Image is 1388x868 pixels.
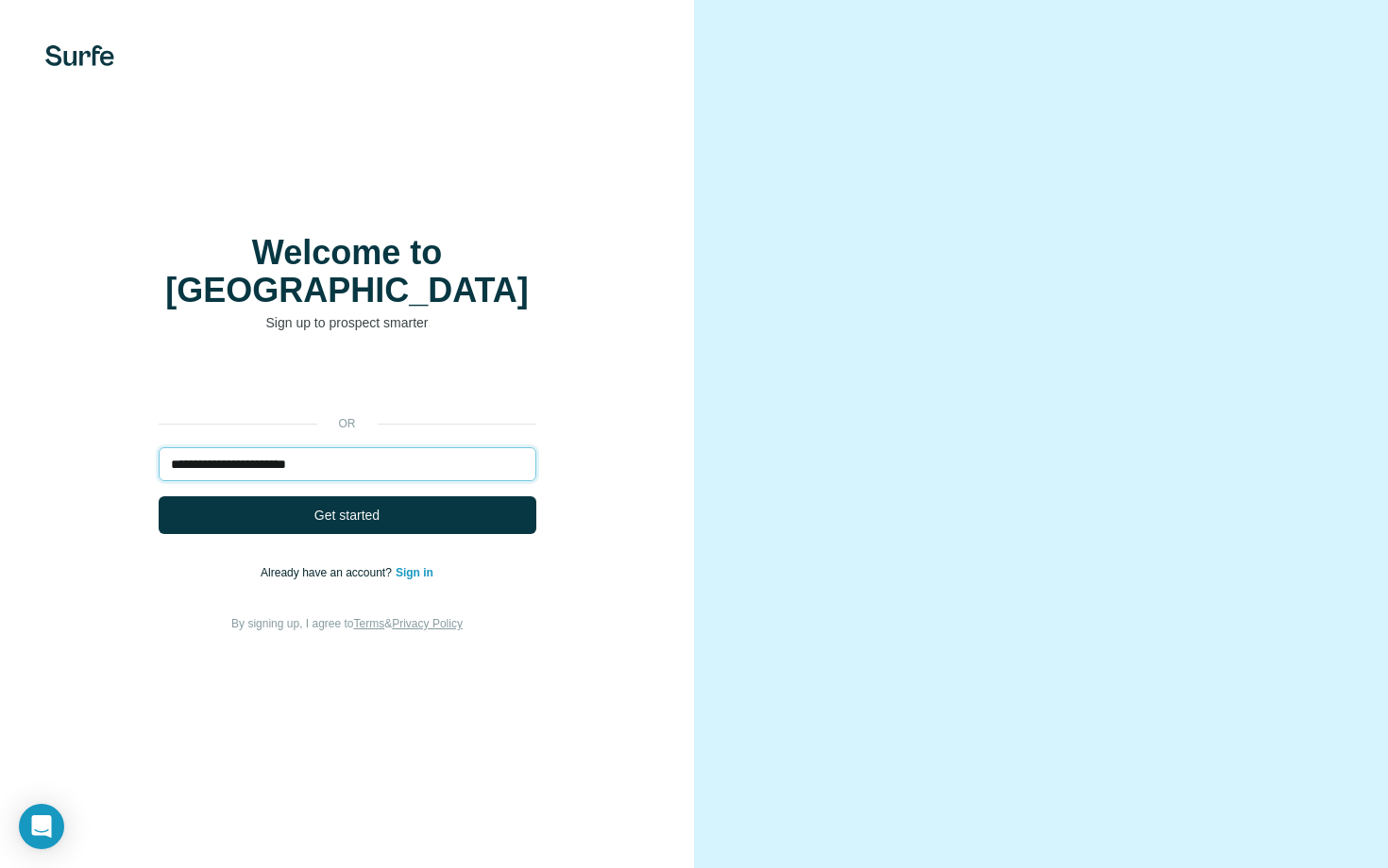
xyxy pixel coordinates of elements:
a: Terms [354,617,385,630]
span: Already have an account? [261,566,396,579]
h1: Welcome to [GEOGRAPHIC_DATA] [159,234,536,309]
span: Get started [314,506,380,525]
p: Sign up to prospect smarter [159,313,536,332]
img: Surfe's logo [45,45,114,66]
iframe: Sign in with Google Button [149,360,546,402]
button: Get started [159,496,536,534]
a: Sign in [396,566,433,579]
div: Open Intercom Messenger [19,804,64,849]
a: Privacy Policy [392,617,463,630]
p: or [317,415,378,432]
span: By signing up, I agree to & [231,617,463,630]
